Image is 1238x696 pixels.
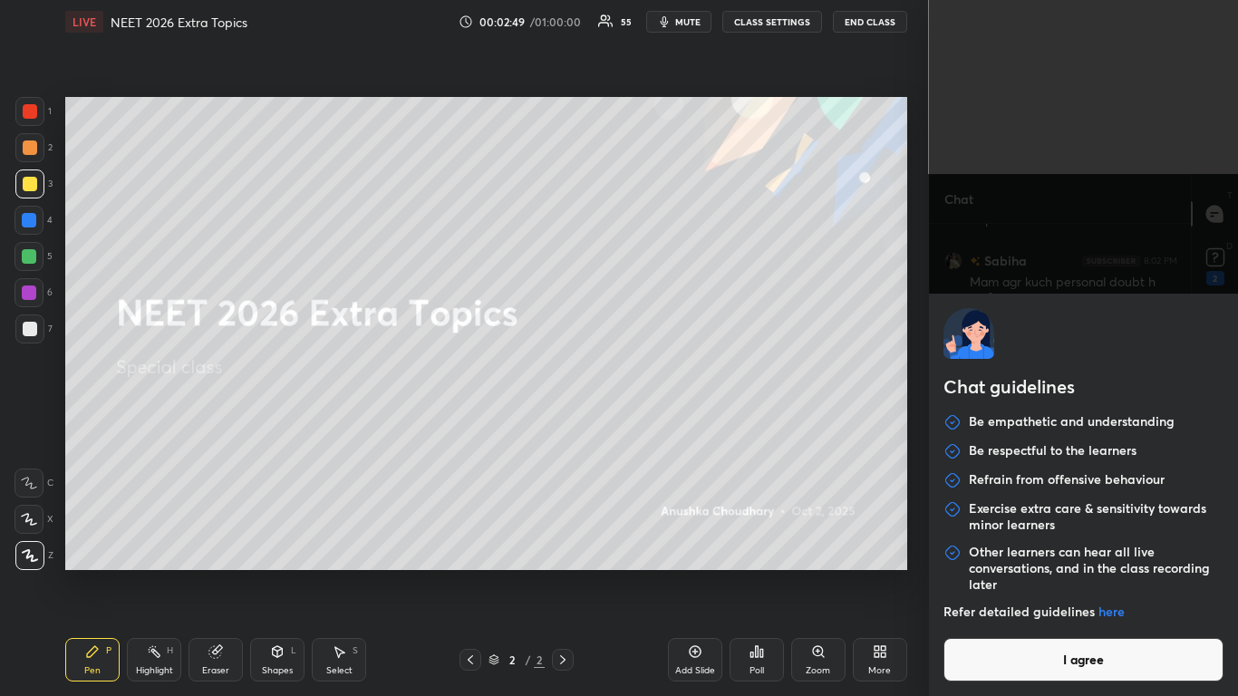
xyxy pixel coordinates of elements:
div: X [15,505,53,534]
button: I agree [943,638,1224,681]
div: Z [15,541,53,570]
div: 2 [503,654,521,665]
h2: Chat guidelines [943,373,1224,404]
div: S [353,646,358,655]
div: More [868,666,891,675]
button: End Class [833,11,907,33]
h4: NEET 2026 Extra Topics [111,14,247,31]
div: L [291,646,296,655]
p: Refrain from offensive behaviour [969,471,1165,489]
p: Be empathetic and understanding [969,413,1175,431]
p: Refer detailed guidelines [943,604,1224,620]
div: Select [326,666,353,675]
div: 1 [15,97,52,126]
div: Poll [750,666,764,675]
div: 7 [15,314,53,343]
div: Eraser [202,666,229,675]
button: CLASS SETTINGS [722,11,822,33]
div: Add Slide [675,666,715,675]
div: 2 [534,652,545,668]
div: 6 [15,278,53,307]
div: 4 [15,206,53,235]
p: Be respectful to the learners [969,442,1136,460]
div: 55 [621,17,632,26]
div: Pen [84,666,101,675]
div: C [15,469,53,498]
p: Other learners can hear all live conversations, and in the class recording later [969,544,1224,593]
div: Highlight [136,666,173,675]
div: Zoom [806,666,830,675]
div: P [106,646,111,655]
div: H [167,646,173,655]
p: Exercise extra care & sensitivity towards minor learners [969,500,1224,533]
div: Shapes [262,666,293,675]
span: mute [675,15,701,28]
div: LIVE [65,11,103,33]
a: here [1098,603,1125,620]
div: / [525,654,530,665]
button: mute [646,11,711,33]
div: 3 [15,169,53,198]
div: 5 [15,242,53,271]
div: 2 [15,133,53,162]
